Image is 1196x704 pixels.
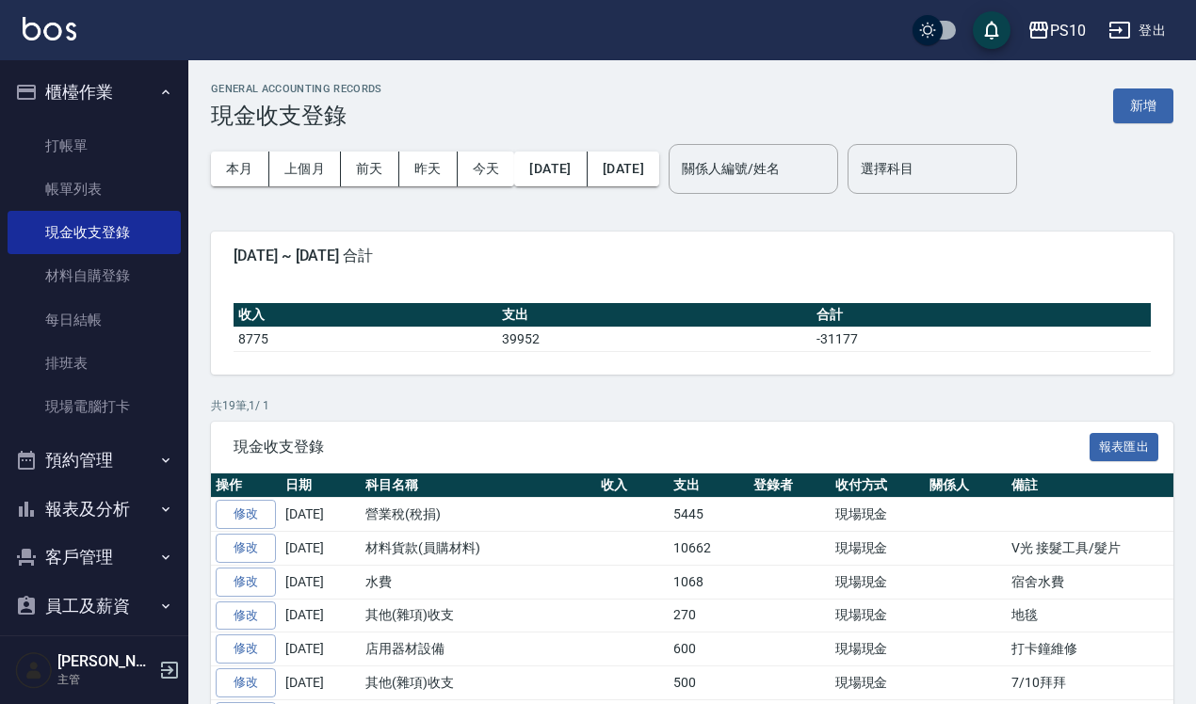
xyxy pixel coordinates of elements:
[234,303,497,328] th: 收入
[8,436,181,485] button: 預約管理
[831,599,926,632] td: 現場現金
[8,630,181,679] button: 商品管理
[281,473,361,498] th: 日期
[1050,19,1086,42] div: PS10
[497,327,812,351] td: 39952
[514,152,587,186] button: [DATE]
[8,485,181,534] button: 報表及分析
[281,498,361,532] td: [DATE]
[831,532,926,566] td: 現場現金
[925,473,1007,498] th: 關係人
[269,152,341,186] button: 上個月
[361,599,596,632] td: 其他(雜項)收支
[669,498,749,532] td: 5445
[23,17,76,40] img: Logo
[8,298,181,342] a: 每日結帳
[812,327,1151,351] td: -31177
[216,500,276,529] a: 修改
[211,103,382,129] h3: 現金收支登錄
[8,533,181,582] button: 客戶管理
[281,532,361,566] td: [DATE]
[281,565,361,599] td: [DATE]
[669,532,749,566] td: 10662
[8,168,181,211] a: 帳單列表
[211,397,1173,414] p: 共 19 筆, 1 / 1
[831,565,926,599] td: 現場現金
[234,247,1151,265] span: [DATE] ~ [DATE] 合計
[361,565,596,599] td: 水費
[1113,96,1173,114] a: 新增
[1090,437,1159,455] a: 報表匯出
[8,124,181,168] a: 打帳單
[669,473,749,498] th: 支出
[831,473,926,498] th: 收付方式
[361,473,596,498] th: 科目名稱
[234,327,497,351] td: 8775
[281,599,361,632] td: [DATE]
[812,303,1151,328] th: 合計
[1113,88,1173,123] button: 新增
[1090,433,1159,462] button: 報表匯出
[669,632,749,666] td: 600
[211,152,269,186] button: 本月
[341,152,399,186] button: 前天
[1020,11,1093,50] button: PS10
[669,666,749,700] td: 500
[831,666,926,700] td: 現場現金
[973,11,1010,49] button: save
[57,671,154,688] p: 主管
[399,152,458,186] button: 昨天
[57,652,154,671] h5: [PERSON_NAME]
[588,152,659,186] button: [DATE]
[281,666,361,700] td: [DATE]
[216,534,276,563] a: 修改
[361,498,596,532] td: 營業稅(稅捐)
[669,599,749,632] td: 270
[8,68,181,117] button: 櫃檯作業
[831,632,926,666] td: 現場現金
[749,473,831,498] th: 登錄者
[8,582,181,631] button: 員工及薪資
[211,83,382,95] h2: GENERAL ACCOUNTING RECORDS
[831,498,926,532] td: 現場現金
[596,473,669,498] th: 收入
[458,152,515,186] button: 今天
[216,634,276,664] a: 修改
[361,666,596,700] td: 其他(雜項)收支
[281,632,361,666] td: [DATE]
[8,342,181,385] a: 排班表
[361,532,596,566] td: 材料貨款(員購材料)
[497,303,812,328] th: 支出
[669,565,749,599] td: 1068
[216,668,276,697] a: 修改
[216,601,276,631] a: 修改
[8,254,181,297] a: 材料自購登錄
[361,632,596,666] td: 店用器材設備
[1101,13,1173,48] button: 登出
[234,438,1090,456] span: 現金收支登錄
[211,473,281,498] th: 操作
[8,211,181,254] a: 現金收支登錄
[15,651,53,689] img: Person
[8,385,181,428] a: 現場電腦打卡
[216,568,276,597] a: 修改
